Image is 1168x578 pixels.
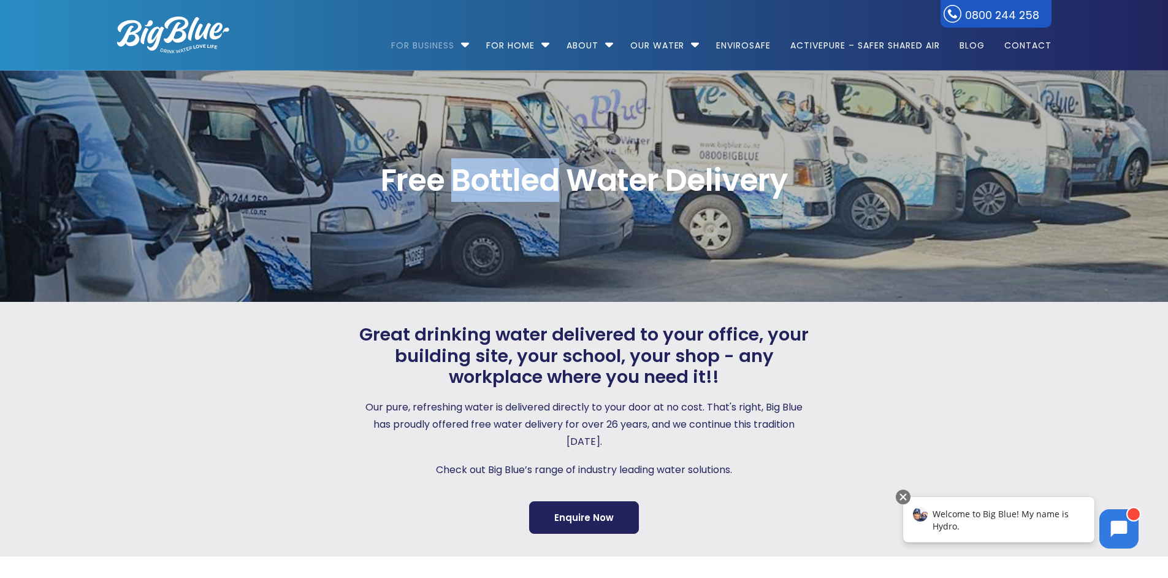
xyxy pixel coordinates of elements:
[117,165,1052,196] span: Free Bottled Water Delivery
[890,487,1151,561] iframe: Chatbot
[356,461,812,479] p: Check out Big Blue’s range of industry leading water solutions.
[356,399,812,450] p: Our pure, refreshing water is delivered directly to your door at no cost. That's right, Big Blue ...
[117,17,229,53] img: logo
[356,324,812,388] span: Great drinking water delivered to your office, your building site, your school, your shop - any w...
[529,501,639,534] a: Enquire Now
